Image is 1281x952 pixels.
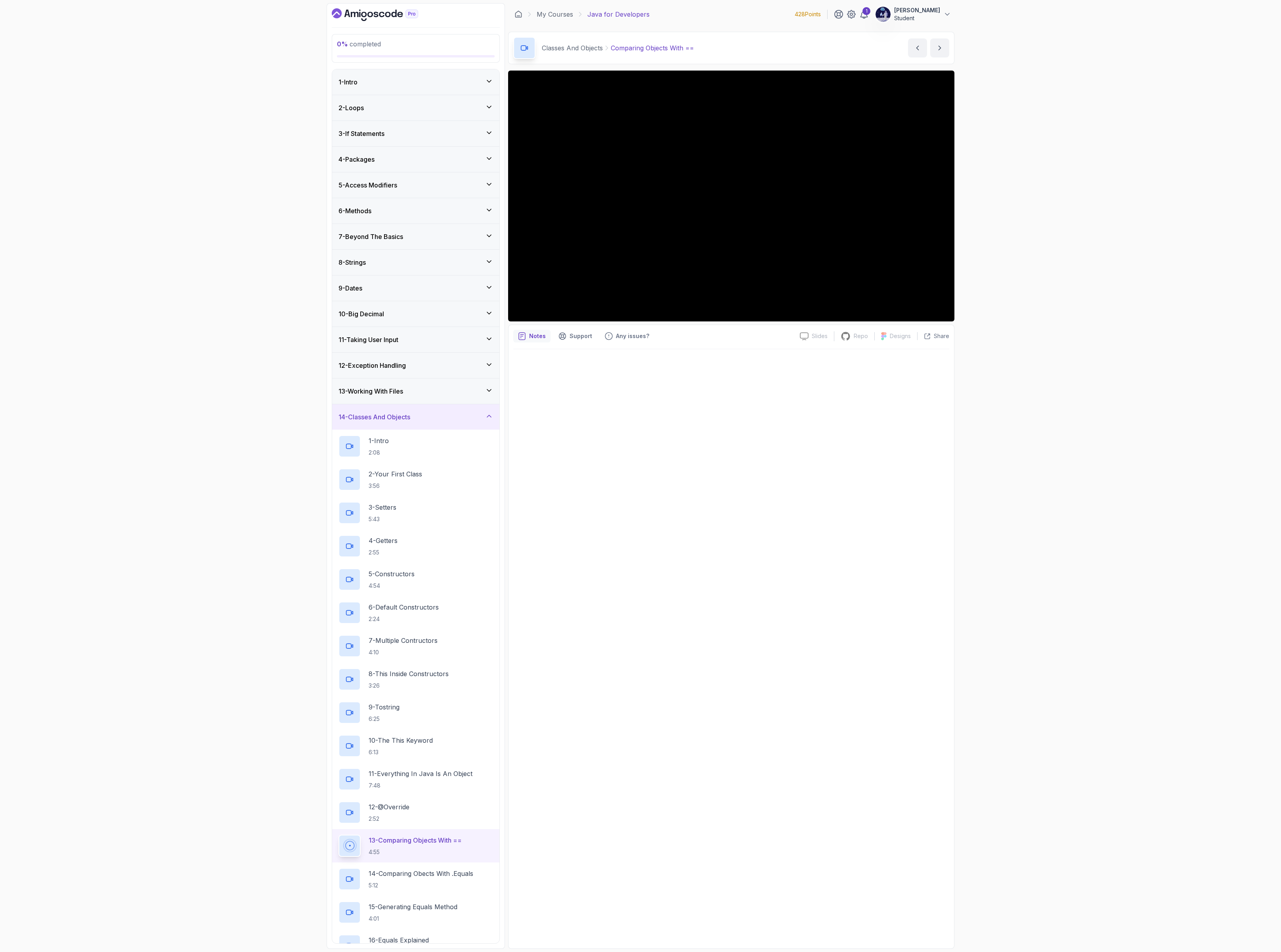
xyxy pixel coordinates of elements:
[369,569,415,579] p: 5 - Constructors
[369,869,473,878] p: 14 - Comparing Obects With .Equals
[611,43,694,53] p: Comparing Objects With ==
[930,38,949,57] button: next content
[616,332,649,340] p: Any issues?
[369,902,457,912] p: 15 - Generating Equals Method
[369,602,439,612] p: 6 - Default Constructors
[369,449,389,457] p: 2:08
[369,915,457,923] p: 4:01
[890,332,911,340] p: Designs
[338,468,493,491] button: 2-Your First Class3:56
[332,301,499,327] button: 10-Big Decimal
[513,330,551,342] button: notes button
[338,635,493,657] button: 7-Multiple Contructors4:10
[369,881,473,889] p: 5:12
[332,327,499,352] button: 11-Taking User Input
[369,582,415,590] p: 4:54
[338,412,410,422] h3: 14 - Classes And Objects
[338,901,493,923] button: 15-Generating Equals Method4:01
[332,224,499,249] button: 7-Beyond The Basics
[338,435,493,457] button: 1-Intro2:08
[338,801,493,824] button: 12-@Override2:52
[332,404,499,430] button: 14-Classes And Objects
[338,309,384,319] h3: 10 - Big Decimal
[369,515,396,523] p: 5:43
[876,7,891,22] img: user profile image
[369,848,462,856] p: 4:55
[332,95,499,120] button: 2-Loops
[369,835,462,845] p: 13 - Comparing Objects With ==
[369,536,398,545] p: 4 - Getters
[338,868,493,890] button: 14-Comparing Obects With .Equals5:12
[859,10,869,19] a: 1
[554,330,597,342] button: Support button
[369,702,400,712] p: 9 - Tostring
[338,535,493,557] button: 4-Getters2:55
[332,353,499,378] button: 12-Exception Handling
[908,38,927,57] button: previous content
[338,602,493,624] button: 6-Default Constructors2:24
[338,735,493,757] button: 10-The This Keyword6:13
[332,198,499,224] button: 6-Methods
[875,6,951,22] button: user profile image[PERSON_NAME]Student
[369,782,472,790] p: 7:48
[332,379,499,404] button: 13-Working With Files
[338,386,403,396] h3: 13 - Working With Files
[338,206,371,216] h3: 6 - Methods
[369,736,433,745] p: 10 - The This Keyword
[337,40,348,48] span: 0 %
[369,682,449,690] p: 3:26
[338,702,493,724] button: 9-Tostring6:25
[514,10,522,18] a: Dashboard
[587,10,650,19] p: Java for Developers
[369,636,438,645] p: 7 - Multiple Contructors
[369,436,389,445] p: 1 - Intro
[369,648,438,656] p: 4:10
[917,332,949,340] button: Share
[338,77,358,87] h3: 1 - Intro
[338,361,406,370] h3: 12 - Exception Handling
[894,14,940,22] p: Student
[338,668,493,690] button: 8-This Inside Constructors3:26
[338,835,493,857] button: 13-Comparing Objects With ==4:55
[338,568,493,591] button: 5-Constructors4:54
[337,40,381,48] span: completed
[508,71,954,321] iframe: 12 - Comparing Objects with ==
[369,482,422,490] p: 3:56
[369,802,409,812] p: 12 - @Override
[369,469,422,479] p: 2 - Your First Class
[369,549,398,556] p: 2:55
[332,121,499,146] button: 3-If Statements
[332,69,499,95] button: 1-Intro
[1232,902,1281,940] iframe: chat widget
[332,275,499,301] button: 9-Dates
[338,768,493,790] button: 11-Everything In Java Is An Object7:48
[369,615,439,623] p: 2:24
[338,103,364,113] h3: 2 - Loops
[338,283,362,293] h3: 9 - Dates
[862,7,870,15] div: 1
[338,258,366,267] h3: 8 - Strings
[369,715,400,723] p: 6:25
[338,180,397,190] h3: 5 - Access Modifiers
[369,669,449,679] p: 8 - This Inside Constructors
[369,815,409,823] p: 2:52
[369,769,472,778] p: 11 - Everything In Java Is An Object
[338,232,403,241] h3: 7 - Beyond The Basics
[854,332,868,340] p: Repo
[934,332,949,340] p: Share
[529,332,546,340] p: Notes
[338,335,398,344] h3: 11 - Taking User Input
[795,10,821,18] p: 428 Points
[332,147,499,172] button: 4-Packages
[338,155,375,164] h3: 4 - Packages
[338,129,384,138] h3: 3 - If Statements
[338,502,493,524] button: 3-Setters5:43
[369,748,433,756] p: 6:13
[369,935,429,945] p: 16 - Equals Explained
[570,332,592,340] p: Support
[537,10,573,19] a: My Courses
[369,503,396,512] p: 3 - Setters
[812,332,828,340] p: Slides
[600,330,654,342] button: Feedback button
[542,43,603,53] p: Classes And Objects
